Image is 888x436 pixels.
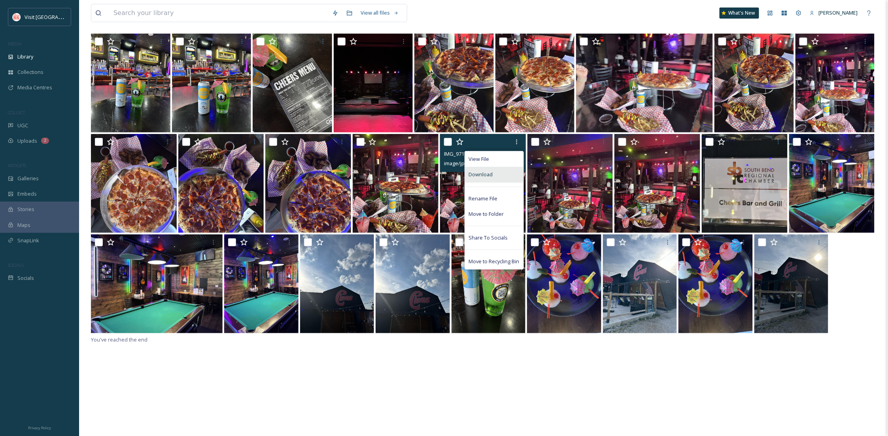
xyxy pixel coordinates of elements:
span: Download [469,171,493,178]
span: COLLECT [8,109,25,115]
img: IMG_9738.jpeg [376,234,450,333]
span: Media Centres [17,84,52,91]
img: IMG_9707.jpeg [178,134,264,233]
a: What's New [720,8,759,19]
span: SOCIALS [8,262,24,268]
img: IMG_4656.jpeg [603,234,677,333]
span: Uploads [17,137,37,145]
img: IMG_9716.jpeg [353,134,438,233]
img: IMG_9702.jpeg [495,34,575,132]
span: Galleries [17,175,39,182]
img: IMG_9678.jpeg [253,34,332,132]
span: Move to Folder [469,210,504,218]
span: UGC [17,122,28,129]
img: IMG_9681.jpeg [172,34,251,132]
img: IMG_9701.jpeg [714,34,794,132]
span: Share To Socials [469,234,508,242]
img: IMG_9737.jpeg [300,234,374,333]
img: IMG_9706.jpeg [265,134,351,233]
img: IMG_4653.jpeg [678,234,753,333]
img: IMG_9733.jpeg [91,234,223,333]
span: Privacy Policy [28,425,51,430]
img: vsbm-stackedMISH_CMYKlogo2017.jpg [13,13,21,21]
img: IMG_9721.jpeg [614,134,700,233]
span: Stories [17,206,34,213]
span: image/jpeg | 2.66 MB | 3024 x 4032 [444,160,519,167]
span: SnapLink [17,237,39,244]
img: IMG_4657.jpeg [754,234,829,333]
img: IMG_9732.jpeg [224,234,299,333]
span: Library [17,53,33,60]
img: IMG_9700.jpeg [414,34,494,132]
input: Search your library [110,4,328,22]
span: You've reached the end [91,336,147,343]
span: Socials [17,274,34,282]
span: IMG_9717.jpeg [444,150,478,157]
img: IMG_9717.jpeg [440,134,526,233]
img: IMG_9680.jpeg [91,34,170,132]
img: IMG_9720.jpeg [527,134,613,233]
div: 2 [41,138,49,144]
span: Maps [17,221,30,229]
span: [PERSON_NAME] [819,9,858,16]
span: Collections [17,68,43,76]
span: WIDGETS [8,162,26,168]
img: IMG_4652.jpeg [527,234,601,333]
span: Move to Recycling Bin [469,258,520,265]
a: [PERSON_NAME] [806,5,862,21]
span: Embeds [17,190,37,198]
a: Privacy Policy [28,423,51,432]
img: IMG_9704.jpeg [795,34,875,132]
img: IMG_9703.jpeg [576,34,713,132]
img: IMG_9673.jpeg [334,34,413,132]
img: IMG_4642.jpeg [452,234,526,333]
a: View all files [357,5,403,21]
span: Visit [GEOGRAPHIC_DATA] [25,13,86,21]
span: Rename File [469,195,498,202]
img: IMG_9731.jpeg [789,134,875,233]
img: IMG_9727.jpeg [702,134,788,233]
span: MEDIA [8,41,22,47]
img: IMG_9705.jpeg [91,134,177,233]
span: View File [469,155,489,163]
